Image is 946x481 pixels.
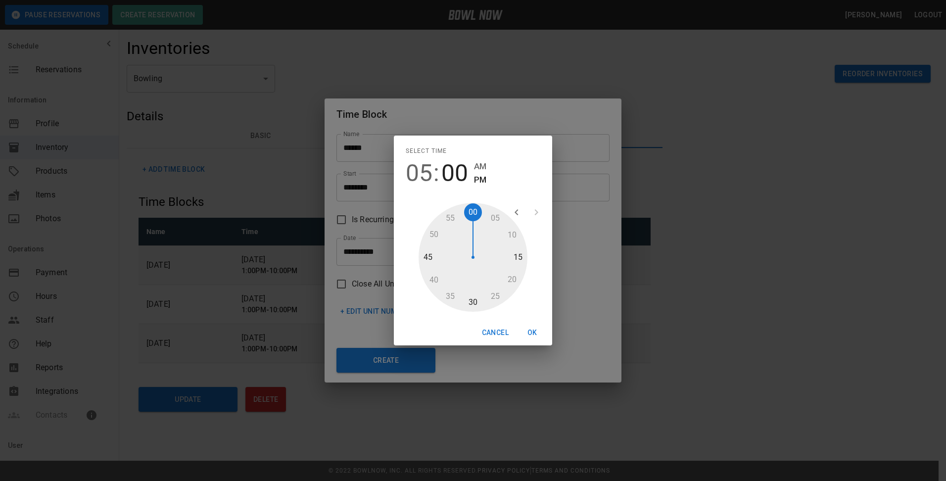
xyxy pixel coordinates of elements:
span: : [433,159,439,187]
button: 05 [406,159,432,187]
button: OK [517,324,548,342]
button: PM [474,173,486,187]
span: Select time [406,144,447,159]
button: AM [474,160,486,173]
button: 00 [441,159,468,187]
button: open previous view [507,202,526,222]
button: Cancel [478,324,513,342]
